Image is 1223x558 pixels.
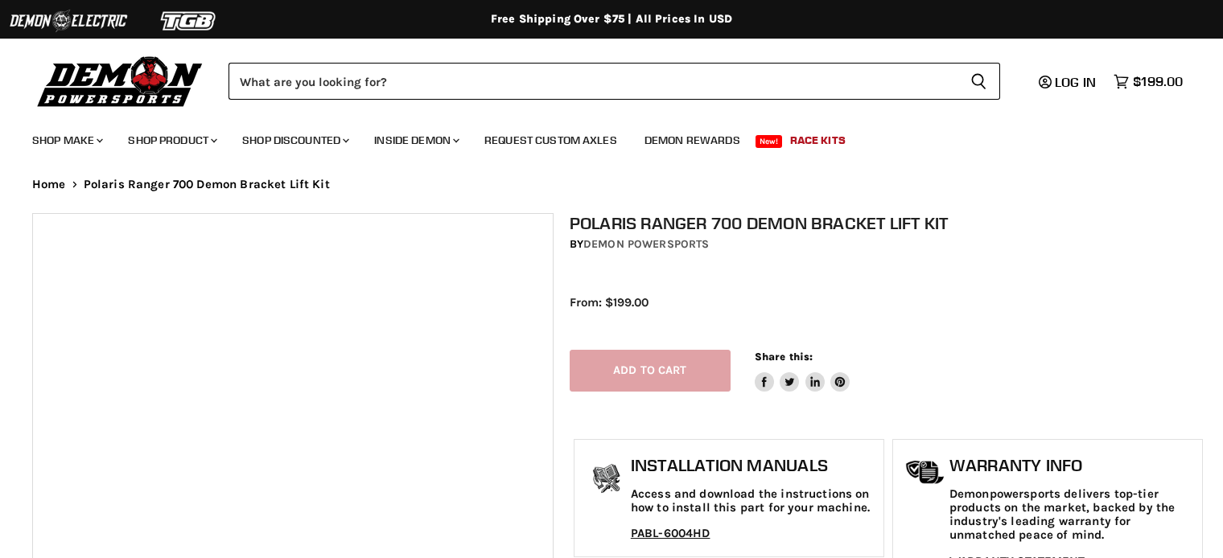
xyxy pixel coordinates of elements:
[631,487,875,515] p: Access and download the instructions on how to install this part for your machine.
[1032,75,1106,89] a: Log in
[229,63,957,100] input: Search
[778,124,858,157] a: Race Kits
[1133,74,1183,89] span: $199.00
[570,236,1207,253] div: by
[587,460,627,500] img: install_manual-icon.png
[905,460,945,485] img: warranty-icon.png
[84,178,330,191] span: Polaris Ranger 700 Demon Bracket Lift Kit
[949,456,1194,475] h1: Warranty Info
[1055,74,1096,90] span: Log in
[229,63,1000,100] form: Product
[957,63,1000,100] button: Search
[362,124,469,157] a: Inside Demon
[631,526,710,540] a: PABL-6004HD
[570,213,1207,233] h1: Polaris Ranger 700 Demon Bracket Lift Kit
[472,124,629,157] a: Request Custom Axles
[583,237,709,251] a: Demon Powersports
[755,351,813,363] span: Share this:
[8,6,129,36] img: Demon Electric Logo 2
[129,6,249,36] img: TGB Logo 2
[632,124,752,157] a: Demon Rewards
[756,135,783,148] span: New!
[949,487,1194,543] p: Demonpowersports delivers top-tier products on the market, backed by the industry's leading warra...
[570,295,649,310] span: From: $199.00
[20,124,113,157] a: Shop Make
[32,52,208,109] img: Demon Powersports
[20,117,1179,157] ul: Main menu
[1106,70,1191,93] a: $199.00
[116,124,227,157] a: Shop Product
[755,350,850,392] aside: Share this:
[32,178,66,191] a: Home
[230,124,359,157] a: Shop Discounted
[631,456,875,475] h1: Installation Manuals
